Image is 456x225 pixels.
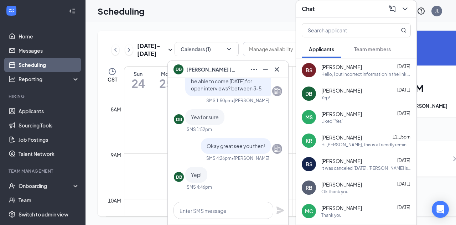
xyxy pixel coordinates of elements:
[19,75,80,83] div: Reporting
[137,42,166,58] h3: [DATE] - [DATE]
[302,23,387,37] input: Search applicant
[261,65,270,74] svg: Minimize
[388,5,397,13] svg: ComposeMessage
[191,114,219,120] span: Yea for sure
[401,27,406,33] svg: MagnifyingGlass
[302,5,315,13] h3: Chat
[321,157,362,164] span: [PERSON_NAME]
[124,77,152,89] h1: 24
[306,184,312,191] div: RB
[19,29,79,43] a: Home
[321,87,362,94] span: [PERSON_NAME]
[435,8,439,14] div: JL
[232,98,269,104] span: • [PERSON_NAME]
[321,165,411,171] div: It was canceled [DATE]. [PERSON_NAME] is in the hospital at the present time.
[152,67,180,93] a: August 25, 2025
[321,110,362,117] span: [PERSON_NAME]
[354,46,391,52] span: Team members
[397,64,410,69] span: [DATE]
[321,95,330,101] div: Yep!
[124,67,152,93] a: August 24, 2025
[306,67,312,74] div: BS
[397,181,410,187] span: [DATE]
[124,70,152,77] div: Sun
[321,212,342,218] div: Thank you
[9,211,16,218] svg: Settings
[273,87,281,95] svg: Company
[321,142,411,148] div: Hi [PERSON_NAME], this is a friendly reminder. Your meeting with [PERSON_NAME] for Front of House...
[249,45,300,53] input: Manage availability
[397,111,410,116] span: [DATE]
[187,184,212,190] div: SMS 4:46pm
[292,67,320,93] a: August 30, 2025
[191,71,261,91] span: Hi [PERSON_NAME] would you be able to come [DATE] for open interviews? between 3-5
[19,132,79,147] a: Job Postings
[273,145,281,153] svg: Company
[19,43,79,58] a: Messages
[19,147,79,161] a: Talent Network
[305,114,313,121] div: MS
[232,155,269,161] span: • [PERSON_NAME]
[321,189,348,195] div: Ok thank you
[397,205,410,210] span: [DATE]
[206,98,232,104] div: SMS 1:50pm
[19,58,79,72] a: Scheduling
[292,70,320,77] div: Sat
[305,90,312,97] div: DB
[9,182,16,189] svg: UserCheck
[271,64,283,75] button: Cross
[109,151,123,159] div: 9am
[321,118,343,124] div: Liked “Yes”
[387,3,398,15] button: ComposeMessage
[125,45,133,55] button: ChevronRight
[9,75,16,83] svg: Analysis
[125,46,133,54] svg: ChevronRight
[19,118,79,132] a: Sourcing Tools
[112,46,119,54] svg: ChevronLeft
[248,64,260,75] button: Ellipses
[9,168,78,174] div: Team Management
[321,204,362,211] span: [PERSON_NAME]
[112,45,119,55] button: ChevronLeft
[306,137,312,144] div: KR
[175,42,239,56] button: Calendars (1)ChevronDown
[166,46,175,54] svg: SmallChevronDown
[187,126,212,132] div: SMS 1:52pm
[276,206,285,215] svg: Plane
[8,7,15,14] svg: WorkstreamLogo
[19,211,68,218] div: Switch to admin view
[397,158,410,163] span: [DATE]
[226,46,233,53] svg: ChevronDown
[321,181,362,188] span: [PERSON_NAME]
[186,66,236,73] span: [PERSON_NAME] [PERSON_NAME]
[108,67,116,76] svg: Clock
[250,65,258,74] svg: Ellipses
[152,77,180,89] h1: 25
[109,105,123,113] div: 8am
[321,71,411,77] div: Hello, I put incorrect information in the link I would like to have the interview just that I wou...
[176,174,182,180] div: DB
[273,65,281,74] svg: Cross
[393,134,410,140] span: 12:15pm
[292,77,320,89] h1: 30
[305,208,313,215] div: MC
[107,197,123,204] div: 10am
[399,3,411,15] button: ChevronDown
[191,172,202,178] span: Yep!
[321,63,362,70] span: [PERSON_NAME]
[417,7,425,15] svg: QuestionInfo
[69,7,76,15] svg: Collapse
[19,182,73,189] div: Onboarding
[207,143,265,149] span: Okay great see you then!
[260,64,271,75] button: Minimize
[432,201,449,218] div: Open Intercom Messenger
[19,193,79,207] a: Team
[306,161,312,168] div: BS
[108,76,117,83] span: CST
[176,116,182,122] div: DB
[98,5,145,17] h1: Scheduling
[309,46,334,52] span: Applicants
[152,70,180,77] div: Mon
[9,93,78,99] div: Hiring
